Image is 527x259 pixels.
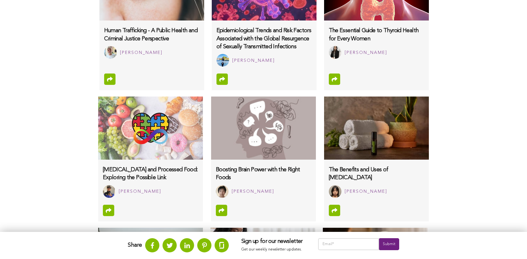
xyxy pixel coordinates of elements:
[119,188,161,196] div: [PERSON_NAME]
[98,160,203,202] a: [MEDICAL_DATA] and Processed Food: Exploring the Possible Link Mubtasim Hossain [PERSON_NAME]
[120,49,163,57] div: [PERSON_NAME]
[216,166,311,182] h3: Boosting Brain Power with the Right Foods
[324,21,429,63] a: The Essential Guide to Thyroid Health for Every Women Krupa Patel [PERSON_NAME]
[318,238,379,250] input: Email*
[219,242,224,249] img: glassdoor.svg
[98,97,203,160] img: autism-and-processed-food-exploring-the-possible-link
[104,27,199,43] h3: Human Trafficking - A Public Health and Criminal Justice Perspective
[329,27,424,43] h3: The Essential Guide to Thyroid Health for Every Women
[495,229,527,259] iframe: Chat Widget
[103,185,115,198] img: Mubtasim Hossain
[211,160,316,202] a: Boosting Brain Power with the Right Foods Max Shi [PERSON_NAME]
[103,166,198,182] h3: [MEDICAL_DATA] and Processed Food: Exploring the Possible Link
[329,166,424,182] h3: The Benefits and Uses of [MEDICAL_DATA]
[211,97,316,160] img: boosting-brain-power-with-the-right-foods
[329,46,341,59] img: Krupa Patel
[99,21,204,63] a: Human Trafficking - A Public Health and Criminal Justice Perspective Katy Dunham [PERSON_NAME]
[241,246,305,253] p: Get our weekly newsletter updates.
[345,49,387,57] div: [PERSON_NAME]
[324,97,429,160] img: the-benefits-and-uses-of-tea-tree-oil
[232,188,274,196] div: [PERSON_NAME]
[345,188,387,196] div: [PERSON_NAME]
[128,242,142,248] strong: Share
[216,54,229,67] img: Jeeval Aneesha Kotla
[379,238,399,250] input: Submit
[241,238,305,245] h3: Sign up for our newsletter
[216,185,228,198] img: Max Shi
[104,46,117,59] img: Katy Dunham
[232,57,275,65] div: [PERSON_NAME]
[212,21,317,71] a: Epidemiological Trends and Risk Factors Associated with the Global Resurgence of Sexually Transmi...
[329,185,341,198] img: Hung Lam
[324,160,429,202] a: The Benefits and Uses of [MEDICAL_DATA] Hung Lam [PERSON_NAME]
[216,27,312,51] h3: Epidemiological Trends and Risk Factors Associated with the Global Resurgence of Sexually Transmi...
